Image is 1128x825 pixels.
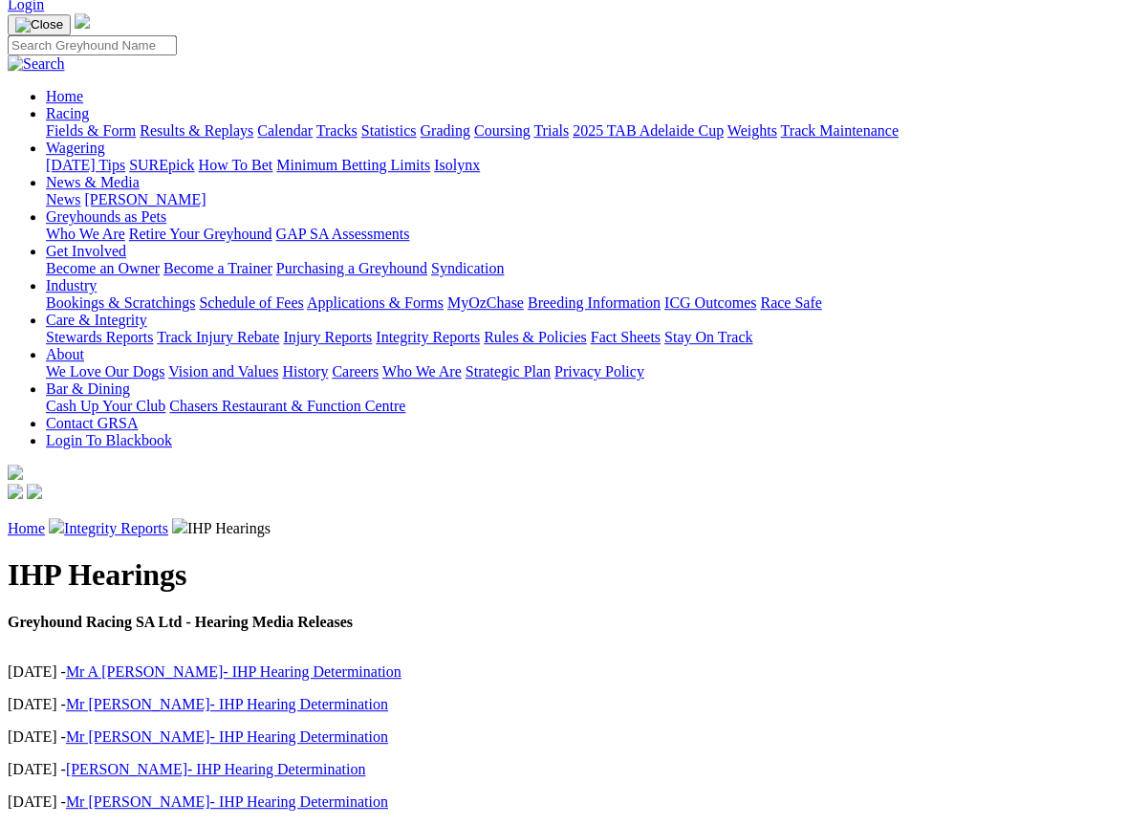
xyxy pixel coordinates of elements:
a: [PERSON_NAME] [84,191,206,207]
a: GAP SA Assessments [276,226,410,242]
a: Stay On Track [664,329,752,345]
a: Integrity Reports [376,329,480,345]
a: Who We Are [46,226,125,242]
a: Care & Integrity [46,312,147,328]
a: Mr [PERSON_NAME]- IHP Hearing Determination [66,696,388,712]
a: Schedule of Fees [199,294,303,311]
a: Integrity Reports [64,520,168,536]
div: Wagering [46,157,1120,174]
a: Statistics [361,122,417,139]
a: Applications & Forms [307,294,444,311]
a: Greyhounds as Pets [46,208,166,225]
img: twitter.svg [27,484,42,499]
p: [DATE] - [8,696,1120,713]
a: Careers [332,363,379,380]
a: ICG Outcomes [664,294,756,311]
img: logo-grsa-white.png [8,465,23,480]
a: Fields & Form [46,122,136,139]
a: Track Injury Rebate [157,329,279,345]
a: Isolynx [434,157,480,173]
strong: Greyhound Racing SA Ltd - Hearing Media Releases [8,614,353,630]
a: Become a Trainer [163,260,272,276]
p: [DATE] - [8,761,1120,778]
a: Stewards Reports [46,329,153,345]
img: Search [8,55,65,73]
a: Bookings & Scratchings [46,294,195,311]
a: SUREpick [129,157,194,173]
a: Strategic Plan [466,363,551,380]
button: Toggle navigation [8,14,71,35]
a: News [46,191,80,207]
a: Race Safe [760,294,821,311]
a: Results & Replays [140,122,253,139]
a: Rules & Policies [484,329,587,345]
input: Search [8,35,177,55]
a: Weights [727,122,777,139]
a: Mr A [PERSON_NAME]- IHP Hearing Determination [66,663,401,680]
p: [DATE] - [8,663,1120,681]
a: Fact Sheets [591,329,661,345]
img: logo-grsa-white.png [75,13,90,29]
a: Calendar [257,122,313,139]
div: Racing [46,122,1120,140]
div: Bar & Dining [46,398,1120,415]
a: Industry [46,277,97,293]
a: [PERSON_NAME]- IHP Hearing Determination [66,761,366,777]
a: Grading [421,122,470,139]
img: facebook.svg [8,484,23,499]
img: chevron-right.svg [49,518,64,533]
a: [DATE] Tips [46,157,125,173]
a: Get Involved [46,243,126,259]
div: About [46,363,1120,380]
a: Cash Up Your Club [46,398,165,414]
a: Mr [PERSON_NAME]- IHP Hearing Determination [66,793,388,810]
a: Bar & Dining [46,380,130,397]
a: News & Media [46,174,140,190]
div: News & Media [46,191,1120,208]
a: Breeding Information [528,294,661,311]
img: chevron-right.svg [172,518,187,533]
a: Purchasing a Greyhound [276,260,427,276]
a: Injury Reports [283,329,372,345]
a: Trials [533,122,569,139]
a: 2025 TAB Adelaide Cup [573,122,724,139]
a: MyOzChase [447,294,524,311]
a: How To Bet [199,157,273,173]
div: Greyhounds as Pets [46,226,1120,243]
a: Privacy Policy [554,363,644,380]
h1: IHP Hearings [8,557,1120,593]
a: Track Maintenance [781,122,899,139]
a: Racing [46,105,89,121]
img: Close [15,17,63,33]
a: We Love Our Dogs [46,363,164,380]
p: IHP Hearings [8,518,1120,537]
div: Care & Integrity [46,329,1120,346]
div: Get Involved [46,260,1120,277]
a: Vision and Values [168,363,278,380]
a: Contact GRSA [46,415,138,431]
a: Home [8,520,45,536]
a: Minimum Betting Limits [276,157,430,173]
p: [DATE] - [8,793,1120,811]
a: Syndication [431,260,504,276]
a: Tracks [316,122,358,139]
a: About [46,346,84,362]
div: Industry [46,294,1120,312]
a: Chasers Restaurant & Function Centre [169,398,405,414]
a: History [282,363,328,380]
a: Wagering [46,140,105,156]
a: Who We Are [382,363,462,380]
p: [DATE] - [8,728,1120,746]
a: Home [46,88,83,104]
a: Become an Owner [46,260,160,276]
a: Mr [PERSON_NAME]- IHP Hearing Determination [66,728,388,745]
a: Coursing [474,122,531,139]
a: Login To Blackbook [46,432,172,448]
a: Retire Your Greyhound [129,226,272,242]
